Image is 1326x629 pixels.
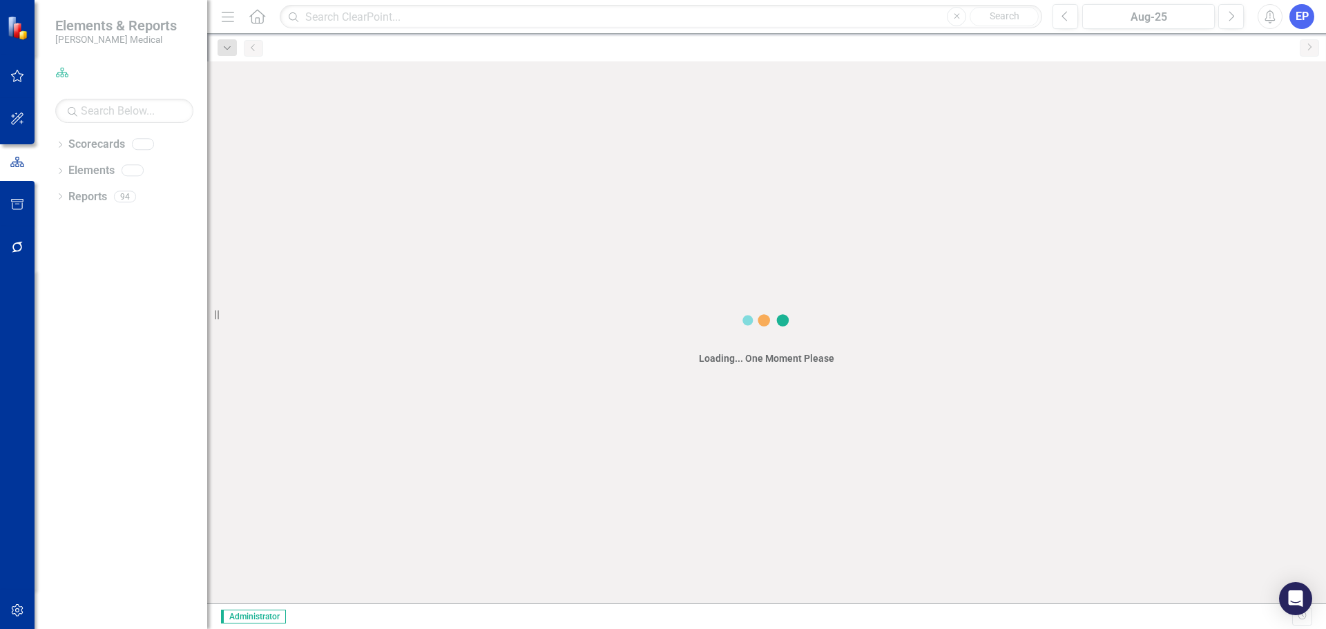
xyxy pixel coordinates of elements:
a: Reports [68,189,107,205]
button: Aug-25 [1082,4,1215,29]
span: Search [990,10,1019,21]
input: Search Below... [55,99,193,123]
a: Elements [68,163,115,179]
small: [PERSON_NAME] Medical [55,34,177,45]
span: Elements & Reports [55,17,177,34]
a: Scorecards [68,137,125,153]
input: Search ClearPoint... [280,5,1042,29]
div: Loading... One Moment Please [699,351,834,365]
div: Aug-25 [1087,9,1210,26]
div: Open Intercom Messenger [1279,582,1312,615]
div: 94 [114,191,136,202]
button: Search [970,7,1039,26]
img: ClearPoint Strategy [6,14,32,40]
button: EP [1289,4,1314,29]
span: Administrator [221,610,286,623]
